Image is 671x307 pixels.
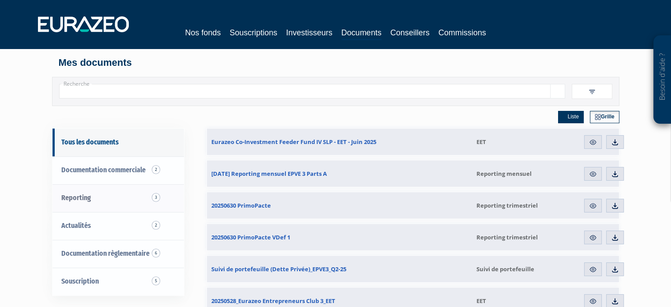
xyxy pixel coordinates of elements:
[558,111,584,123] a: Liste
[52,240,184,268] a: Documentation règlementaire 6
[52,129,184,156] a: Tous les documents
[611,297,619,305] img: download.svg
[59,57,613,68] h4: Mes documents
[471,265,534,273] span: Suivi de portefeuille
[52,212,184,240] a: Actualités 2
[341,27,382,40] a: Documents
[471,233,538,241] span: Reporting trimestriel
[38,16,129,32] img: 1732889491-logotype_eurazeo_blanc_rvb.png
[471,138,486,146] span: EET
[207,160,466,187] a: [DATE] Reporting mensuel EPVE 3 Parts A
[207,256,466,282] a: Suivi de portefeuille (Dette Privée)_EPVE3_Q2-25
[439,27,486,39] a: Commissions
[61,277,99,285] span: Souscription
[153,221,161,230] span: 2
[61,249,150,258] span: Documentation règlementaire
[595,114,601,120] img: grid.svg
[471,170,532,178] span: Reporting mensuel
[589,297,597,305] img: eye.svg
[657,40,667,120] p: Besoin d'aide ?
[211,297,335,305] span: 20250528_Eurazeo Entrepreneurs Club 3_EET
[211,201,271,209] span: 20250630 PrimoPacte
[611,234,619,242] img: download.svg
[590,111,619,123] a: Grille
[153,193,161,202] span: 3
[152,277,160,285] span: 5
[61,193,91,202] span: Reporting
[52,156,184,184] a: Documentation commerciale 2
[211,233,290,241] span: 20250630 PrimoPacte VDef 1
[153,249,161,258] span: 6
[611,138,619,146] img: download.svg
[589,265,597,273] img: eye.svg
[207,192,466,219] a: 20250630 PrimoPacte
[471,201,538,209] span: Reporting trimestriel
[471,297,486,305] span: EET
[611,170,619,178] img: download.svg
[211,170,327,178] span: [DATE] Reporting mensuel EPVE 3 Parts A
[52,268,184,296] a: Souscription5
[153,165,161,174] span: 2
[207,129,466,155] a: Eurazeo Co-Investment Feeder Fund IV SLP - EET - Juin 2025
[589,138,597,146] img: eye.svg
[589,234,597,242] img: eye.svg
[589,170,597,178] img: eye.svg
[589,202,597,210] img: eye.svg
[61,166,146,174] span: Documentation commerciale
[611,202,619,210] img: download.svg
[59,84,551,99] input: Recherche
[390,27,430,39] a: Conseillers
[211,265,346,273] span: Suivi de portefeuille (Dette Privée)_EPVE3_Q2-25
[52,184,184,212] a: Reporting 3
[211,138,376,146] span: Eurazeo Co-Investment Feeder Fund IV SLP - EET - Juin 2025
[286,27,332,39] a: Investisseurs
[229,27,277,39] a: Souscriptions
[611,265,619,273] img: download.svg
[185,27,221,39] a: Nos fonds
[588,88,596,96] img: filter.svg
[207,224,466,250] a: 20250630 PrimoPacte VDef 1
[61,221,91,230] span: Actualités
